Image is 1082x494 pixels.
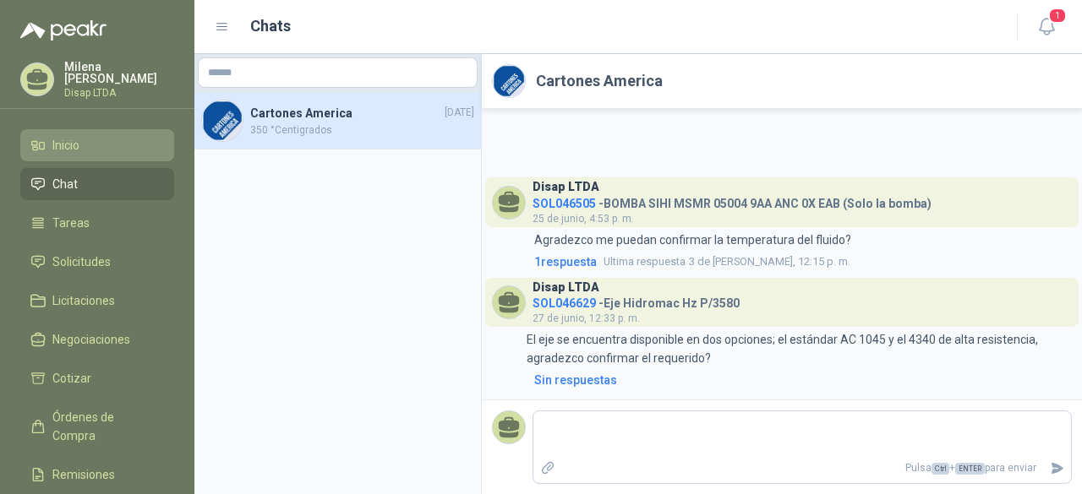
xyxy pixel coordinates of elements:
span: Ultima respuesta [604,253,686,270]
p: Milena [PERSON_NAME] [64,61,174,84]
h4: - BOMBA SIHI MSMR 05004 9AA ANC 0X EAB (Solo la bomba) [533,193,932,209]
a: Licitaciones [20,285,174,317]
a: Solicitudes [20,246,174,278]
span: ENTER [955,463,985,475]
a: 1respuestaUltima respuesta3 de [PERSON_NAME], 12:15 p. m. [531,252,1072,271]
a: Tareas [20,207,174,239]
span: Solicitudes [52,252,111,271]
span: Tareas [52,214,90,232]
h3: Disap LTDA [533,182,599,192]
a: Remisiones [20,459,174,491]
img: Logo peakr [20,20,107,41]
h3: Disap LTDA [533,283,599,292]
a: Sin respuestas [531,371,1072,389]
span: 350 °Centigrados [250,122,474,138]
a: Inicio [20,129,174,161]
img: Company Logo [493,65,525,97]
p: El eje se encuentra disponible en dos opciones; el estándar AC 1045 y el 4340 de alta resistencia... [527,330,1072,367]
h1: Chats [250,14,291,38]
span: Inicio [52,136,79,155]
a: Company LogoCartones America[DATE]350 °Centigrados [194,93,481,149]
h2: Cartones America [536,69,663,93]
h4: Cartones America [250,104,441,122]
span: 1 respuesta [534,252,597,271]
p: Agradezco me puedan confirmar la temperatura del fluido? [534,231,851,249]
span: Cotizar [52,369,91,388]
img: Company Logo [202,100,243,141]
span: 27 de junio, 12:33 p. m. [533,312,640,324]
span: Chat [52,175,78,193]
span: [DATE] [445,105,474,121]
button: 1 [1031,12,1062,42]
span: Remisiones [52,465,115,484]
div: Sin respuestas [534,371,617,389]
span: 25 de junio, 4:53 p. m. [533,213,634,225]
label: Adjuntar archivos [533,453,562,483]
span: Licitaciones [52,291,115,310]
a: Órdenes de Compra [20,401,174,452]
span: SOL046505 [533,197,596,210]
a: Chat [20,168,174,200]
p: Pulsa + para enviar [562,453,1044,483]
p: Disap LTDA [64,88,174,98]
span: Órdenes de Compra [52,408,158,445]
span: 3 de [PERSON_NAME], 12:15 p. m. [604,253,850,270]
button: Enviar [1043,453,1071,483]
span: Negociaciones [52,330,130,349]
span: Ctrl [932,463,949,475]
h4: - Eje Hidromac Hz P/3580 [533,292,740,308]
a: Negociaciones [20,323,174,356]
span: SOL046629 [533,296,596,310]
a: Cotizar [20,362,174,394]
span: 1 [1048,8,1067,24]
